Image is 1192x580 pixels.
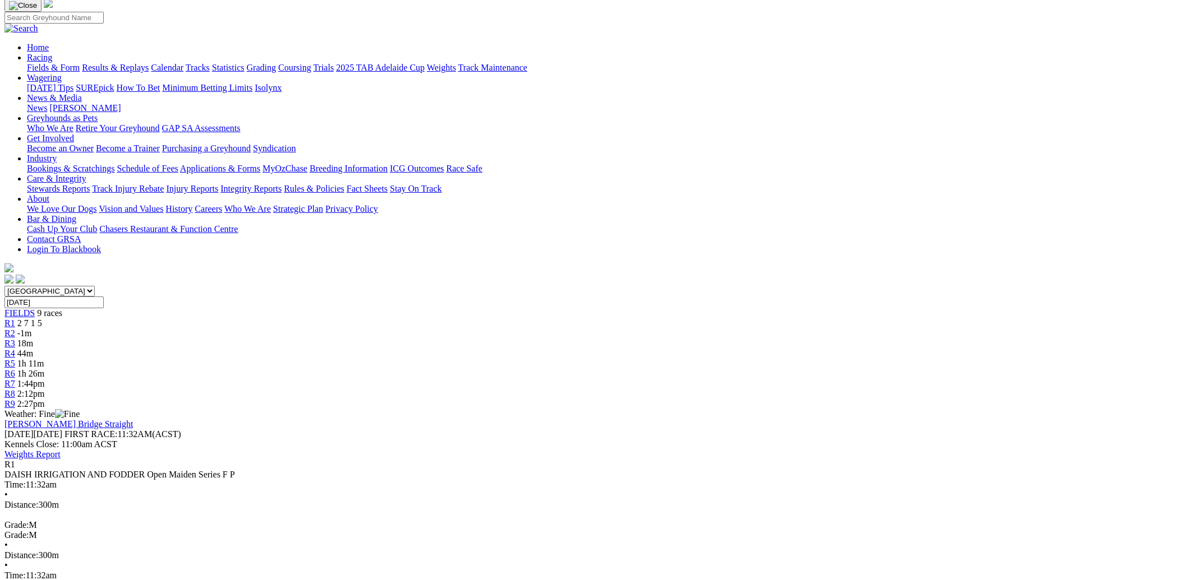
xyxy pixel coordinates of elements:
[310,164,388,173] a: Breeding Information
[313,63,334,72] a: Trials
[17,399,45,409] span: 2:27pm
[4,500,1188,510] div: 300m
[162,123,241,133] a: GAP SA Assessments
[49,103,121,113] a: [PERSON_NAME]
[247,63,276,72] a: Grading
[166,184,218,193] a: Injury Reports
[347,184,388,193] a: Fact Sheets
[27,63,1188,73] div: Racing
[4,480,26,489] span: Time:
[27,123,73,133] a: Who We Are
[55,409,80,419] img: Fine
[27,43,49,52] a: Home
[27,123,1188,133] div: Greyhounds as Pets
[27,234,81,244] a: Contact GRSA
[4,359,15,368] a: R5
[4,263,13,272] img: logo-grsa-white.png
[17,369,44,378] span: 1h 26m
[17,328,32,338] span: -1m
[253,143,296,153] a: Syndication
[224,204,271,214] a: Who We Are
[255,83,282,92] a: Isolynx
[4,349,15,358] a: R4
[27,224,97,234] a: Cash Up Your Club
[180,164,260,173] a: Applications & Forms
[212,63,245,72] a: Statistics
[27,184,1188,194] div: Care & Integrity
[458,63,527,72] a: Track Maintenance
[27,194,49,203] a: About
[27,103,1188,113] div: News & Media
[17,359,44,368] span: 1h 11m
[284,184,344,193] a: Rules & Policies
[27,154,57,163] a: Industry
[4,328,15,338] a: R2
[65,429,117,439] span: FIRST RACE:
[162,83,252,92] a: Minimum Betting Limits
[27,204,1188,214] div: About
[4,530,29,540] span: Grade:
[4,12,104,24] input: Search
[9,1,37,10] img: Close
[336,63,425,72] a: 2025 TAB Adelaide Cup
[186,63,210,72] a: Tracks
[4,275,13,284] img: facebook.svg
[4,379,15,388] a: R7
[165,204,192,214] a: History
[4,449,61,459] a: Weights Report
[4,308,35,318] a: FIELDS
[27,204,96,214] a: We Love Our Dogs
[4,429,34,439] span: [DATE]
[4,419,133,429] a: [PERSON_NAME] Bridge Straight
[27,83,1188,93] div: Wagering
[4,520,29,530] span: Grade:
[17,379,45,388] span: 1:44pm
[278,63,311,72] a: Coursing
[4,470,1188,480] div: DAISH IRRIGATION AND FODDER Open Maiden Series F P
[4,399,15,409] a: R9
[17,338,33,348] span: 18m
[65,429,181,439] span: 11:32AM(ACST)
[4,389,15,398] span: R8
[151,63,183,72] a: Calendar
[27,244,101,254] a: Login To Blackbook
[16,275,25,284] img: twitter.svg
[27,113,98,123] a: Greyhounds as Pets
[76,83,114,92] a: SUREpick
[27,83,73,92] a: [DATE] Tips
[27,214,76,224] a: Bar & Dining
[4,550,1188,560] div: 300m
[390,184,441,193] a: Stay On Track
[37,308,62,318] span: 9 races
[27,103,47,113] a: News
[4,369,15,378] a: R6
[99,224,238,234] a: Chasers Restaurant & Function Centre
[27,164,114,173] a: Bookings & Scratchings
[4,338,15,348] span: R3
[4,550,38,560] span: Distance:
[17,349,33,358] span: 44m
[263,164,307,173] a: MyOzChase
[4,520,1188,530] div: M
[162,143,251,153] a: Purchasing a Greyhound
[27,164,1188,174] div: Industry
[4,439,1188,449] div: Kennels Close: 11:00am ACST
[4,318,15,328] a: R1
[117,83,160,92] a: How To Bet
[273,204,323,214] a: Strategic Plan
[27,224,1188,234] div: Bar & Dining
[82,63,149,72] a: Results & Replays
[4,296,104,308] input: Select date
[4,570,26,580] span: Time:
[325,204,378,214] a: Privacy Policy
[27,133,74,143] a: Get Involved
[96,143,160,153] a: Become a Trainer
